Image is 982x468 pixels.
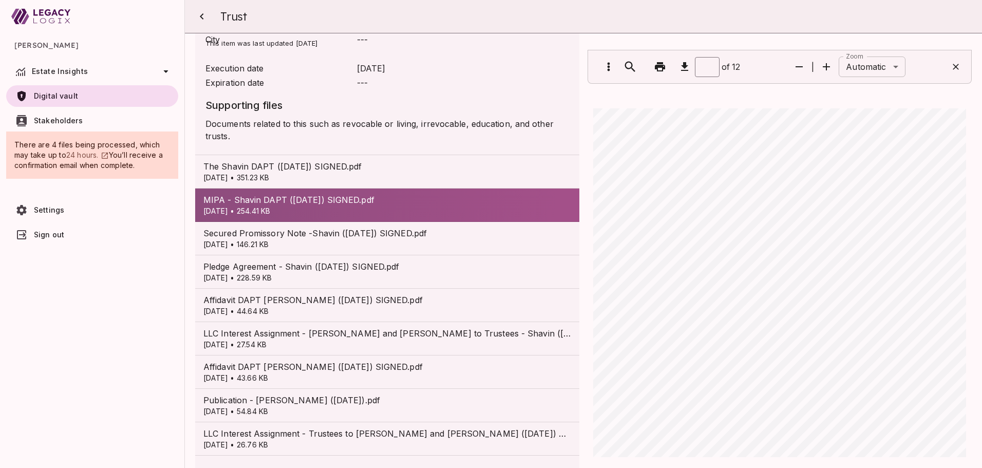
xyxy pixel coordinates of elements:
span: MIPA - Shavin DAPT ([DATE]) SIGNED.pdf [203,194,571,206]
span: Documents related to this such as revocable or living, irrevocable, education, and other trusts. [205,119,556,141]
span: LLC Interest Assignment - [PERSON_NAME] and [PERSON_NAME] to Trustees - Shavin ([DATE]) SIGNED.pdf [203,327,571,340]
div: Affidavit DAPT [PERSON_NAME] ([DATE]) SIGNED.pdf[DATE] • 44.64 KB [195,289,579,322]
span: Sign out [34,230,64,239]
span: Expiration date [205,77,357,89]
span: [PERSON_NAME], [PERSON_NAME], AND [PERSON_NAME] [780,118,959,125]
p: [DATE] • 146.21 KB [203,239,571,250]
p: [DATE] • 254.41 KB [203,206,571,216]
p: [DATE] • 43.66 KB [203,373,571,383]
span: PROTECTION TRUST U/A/D [DATE] [817,135,923,142]
span: Execution date [205,62,357,74]
p: [DATE] • 44.64 KB [203,306,571,316]
span: The Shavin DAPT ([DATE]) SIGNED.pdf [203,160,571,173]
div: LLC Interest Assignment - [PERSON_NAME] and [PERSON_NAME] to Trustees - Shavin ([DATE]) SIGNED.pd... [195,322,579,355]
span: Publication - [PERSON_NAME] ([DATE]).pdf [203,394,571,406]
span: Affidavit DAPT [PERSON_NAME] ([DATE]) SIGNED.pdf [203,361,571,373]
span: There are 4 files being processed, which may take up to [14,140,162,159]
span: 24 hours. [66,151,99,159]
span: [DATE] [357,62,569,74]
p: [DATE] • 351.23 KB [203,173,571,183]
div: Pledge Agreement - Shavin ([DATE]) SIGNED.pdf[DATE] • 228.59 KB [195,255,579,288]
span: Pledge Agreement - Shavin ([DATE]) SIGNED.pdf [203,260,571,273]
div: MIPA - Shavin DAPT ([DATE]) SIGNED.pdf[DATE] • 254.41 KB [195,189,579,221]
p: [DATE] • 26.76 KB [203,440,571,450]
span: LLC Interest Assignment - Trustees to [PERSON_NAME] and [PERSON_NAME] ([DATE]) SIGNED.pdf [203,427,571,440]
div: | [811,61,814,73]
span: Stakeholders [34,116,83,125]
div: Automatic [839,57,912,77]
span: [PERSON_NAME], AS TRUSTEES OF THE SHAVIN ASSET [785,127,955,134]
label: Zoom [846,52,863,61]
span: Affidavit DAPT [PERSON_NAME] ([DATE]) SIGNED.pdf [203,294,571,306]
span: Estate Insights [32,67,88,76]
span: Secured Promissory Note -Shavin ([DATE]) SIGNED.pdf [203,227,571,239]
div: LLC Interest Assignment - Trustees to [PERSON_NAME] and [PERSON_NAME] ([DATE]) SIGNED.pdf[DATE] •... [195,422,579,455]
div: Affidavit DAPT [PERSON_NAME] ([DATE]) SIGNED.pdf[DATE] • 43.66 KB [195,355,579,388]
div: Publication - [PERSON_NAME] ([DATE]).pdf[DATE] • 54.84 KB [195,389,579,422]
span: Trust [220,9,247,24]
p: [DATE] • 228.59 KB [203,273,571,283]
span: This item was last updated [DATE] [185,33,982,53]
span: [PERSON_NAME] [14,33,170,58]
div: 12 [695,57,741,77]
span: Settings [34,205,64,214]
div: of [722,61,730,73]
span: [DATE] [780,118,801,125]
p: [DATE] • 54.84 KB [203,406,571,417]
span: Digital vault [34,91,78,100]
div: The Shavin DAPT ([DATE]) SIGNED.pdf[DATE] • 351.23 KB [195,155,579,188]
div: Secured Promissory Note -Shavin ([DATE]) SIGNED.pdf[DATE] • 146.21 KB [195,222,579,255]
p: [DATE] • 27.54 KB [203,340,571,350]
span: --- [357,77,569,89]
span: Supporting files [205,99,282,111]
